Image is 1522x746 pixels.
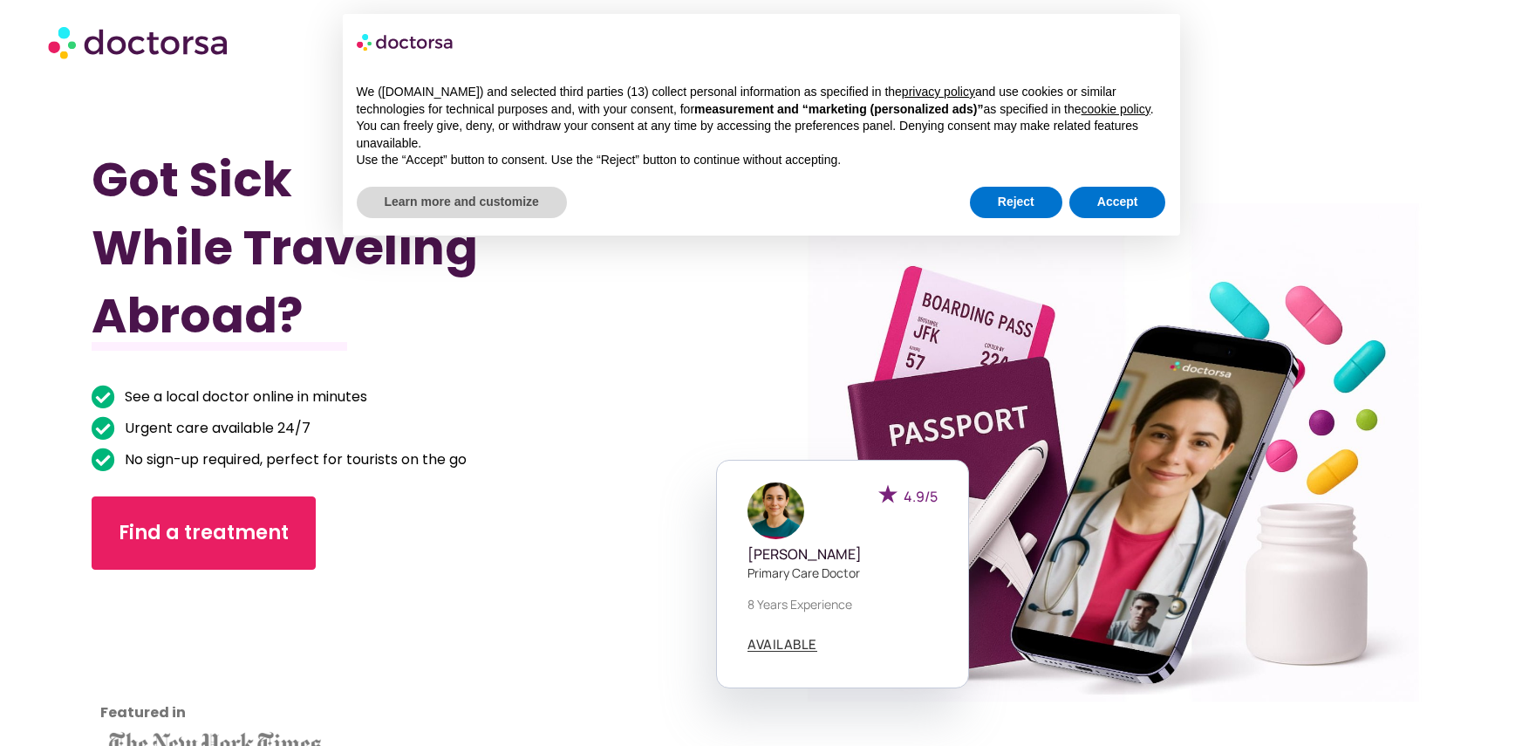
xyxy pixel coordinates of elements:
[1069,187,1166,218] button: Accept
[92,496,316,570] a: Find a treatment
[747,546,938,563] h5: [PERSON_NAME]
[357,152,1166,169] p: Use the “Accept” button to consent. Use the “Reject” button to continue without accepting.
[357,118,1166,152] p: You can freely give, deny, or withdraw your consent at any time by accessing the preferences pane...
[747,638,817,651] span: AVAILABLE
[747,595,938,613] p: 8 years experience
[100,596,257,727] iframe: Customer reviews powered by Trustpilot
[92,146,661,350] h1: Got Sick While Traveling Abroad?
[970,187,1062,218] button: Reject
[120,385,367,409] span: See a local doctor online in minutes
[747,638,817,652] a: AVAILABLE
[904,487,938,506] span: 4.9/5
[902,85,975,99] a: privacy policy
[694,102,983,116] strong: measurement and “marketing (personalized ads)”
[747,564,938,582] p: Primary care doctor
[357,187,567,218] button: Learn more and customize
[119,519,289,547] span: Find a treatment
[357,28,454,56] img: logo
[120,416,311,441] span: Urgent care available 24/7
[357,84,1166,118] p: We ([DOMAIN_NAME]) and selected third parties (13) collect personal information as specified in t...
[100,702,186,722] strong: Featured in
[120,448,467,472] span: No sign-up required, perfect for tourists on the go
[1082,102,1150,116] a: cookie policy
